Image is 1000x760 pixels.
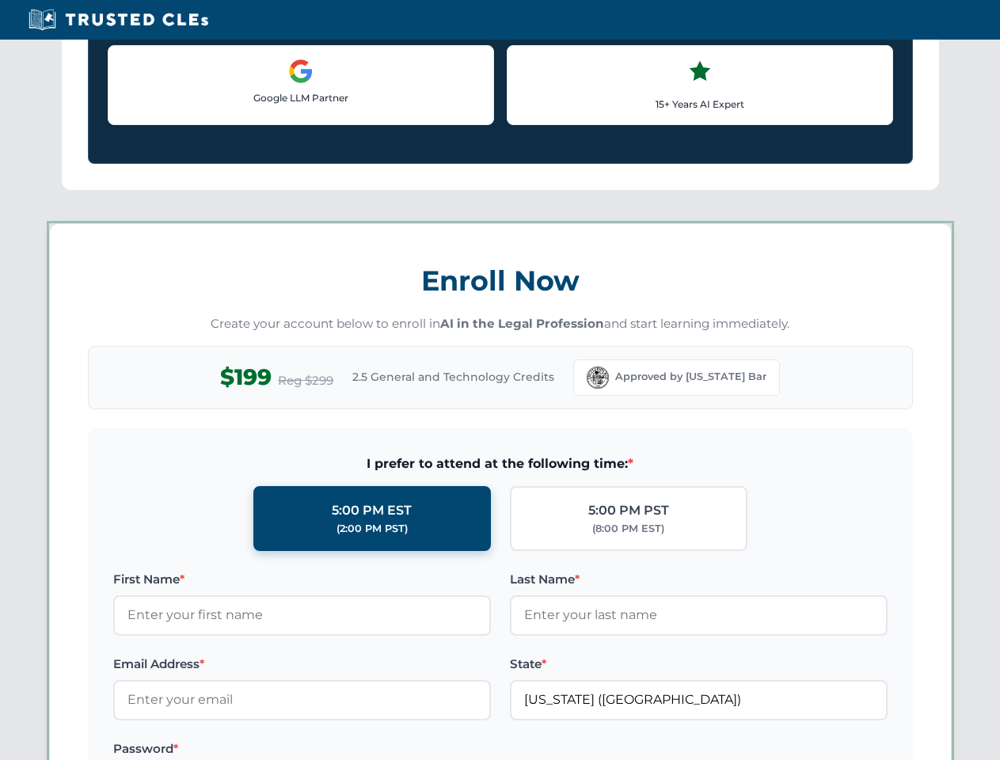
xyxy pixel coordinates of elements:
div: 5:00 PM EST [332,500,412,521]
div: 5:00 PM PST [588,500,669,521]
span: Reg $299 [278,371,333,390]
div: (2:00 PM PST) [337,521,408,537]
img: Florida Bar [587,367,609,389]
input: Enter your last name [510,595,888,635]
p: 15+ Years AI Expert [520,97,880,112]
span: $199 [220,359,272,395]
input: Florida (FL) [510,680,888,720]
img: Google [288,59,314,84]
div: (8:00 PM EST) [592,521,664,537]
label: First Name [113,570,491,589]
span: Approved by [US_STATE] Bar [615,369,766,385]
p: Create your account below to enroll in and start learning immediately. [88,315,913,333]
strong: AI in the Legal Profession [440,316,604,331]
label: State [510,655,888,674]
img: Trusted CLEs [24,8,213,32]
label: Password [113,739,491,758]
span: 2.5 General and Technology Credits [352,368,554,386]
input: Enter your email [113,680,491,720]
label: Last Name [510,570,888,589]
span: I prefer to attend at the following time: [113,454,888,474]
input: Enter your first name [113,595,491,635]
h3: Enroll Now [88,256,913,306]
p: Google LLM Partner [121,90,481,105]
label: Email Address [113,655,491,674]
